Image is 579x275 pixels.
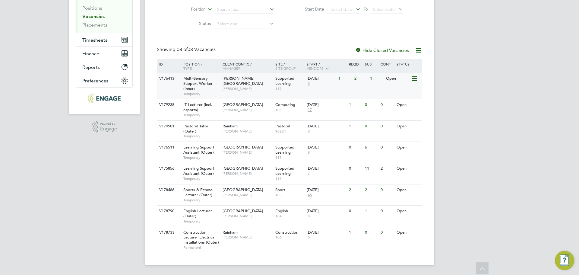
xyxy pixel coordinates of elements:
[275,230,298,235] span: Construction
[183,134,220,139] span: Temporary
[82,78,108,84] span: Preferences
[275,208,288,213] span: English
[92,121,117,133] a: Powered byEngage
[275,102,295,107] span: Computing
[362,5,370,13] span: To
[76,33,132,46] button: Timesheets
[183,66,192,71] span: Type
[307,193,313,198] span: 46
[183,155,220,160] span: Temporary
[183,91,220,96] span: Temporary
[223,193,272,197] span: [PERSON_NAME]
[223,230,238,235] span: Rainham
[275,107,304,112] span: 108
[183,219,220,224] span: Temporary
[223,150,272,155] span: [PERSON_NAME]
[347,227,363,238] div: 1
[307,166,346,171] div: [DATE]
[183,113,220,117] span: Temporary
[183,198,220,203] span: Temporary
[100,121,117,126] span: Powered by
[307,150,311,155] span: 8
[171,6,206,12] label: Position
[347,121,363,132] div: 1
[363,184,379,196] div: 2
[82,14,105,19] a: Vacancies
[395,227,421,238] div: Open
[223,123,238,129] span: Rainham
[223,107,272,112] span: [PERSON_NAME]
[275,155,304,160] span: 117
[183,145,214,155] span: Learning Support Assistant (Outer)
[275,176,304,181] span: 117
[307,124,346,129] div: [DATE]
[223,86,272,91] span: [PERSON_NAME]
[274,59,305,73] div: Site /
[307,145,346,150] div: [DATE]
[363,163,379,174] div: 11
[379,184,395,196] div: 0
[347,99,363,110] div: 1
[275,214,304,219] span: 104
[223,76,263,86] span: [PERSON_NAME][GEOGRAPHIC_DATA]
[183,166,214,176] span: Learning Support Assistant (Outer)
[183,208,212,219] span: English Lecturer (Outer)
[347,142,363,153] div: 0
[223,102,263,107] span: [GEOGRAPHIC_DATA]
[275,235,304,240] span: 106
[347,163,363,174] div: 0
[353,73,369,84] div: 2
[347,59,363,69] div: Reqd
[307,66,324,71] span: Vendors
[183,123,208,134] span: Pastoral Tutor (Outer)
[183,76,213,91] span: Multi-Sensory Support Worker (Inner)
[363,142,379,153] div: 6
[223,187,263,192] span: [GEOGRAPHIC_DATA]
[275,76,294,86] span: Supported Learning
[223,145,263,150] span: [GEOGRAPHIC_DATA]
[88,94,120,103] img: blackstonerecruitment-logo-retina.png
[158,142,179,153] div: V176511
[379,121,395,132] div: 0
[183,187,213,197] span: Sports & Fitness Lecturer (Outer)
[373,7,395,12] span: Select date
[275,145,294,155] span: Supported Learning
[347,206,363,217] div: 0
[307,76,335,81] div: [DATE]
[379,206,395,217] div: 0
[183,176,220,181] span: Temporary
[307,107,313,113] span: 17
[183,245,220,250] span: Permanent
[177,46,216,53] span: 08 Vacancies
[307,235,311,240] span: 6
[158,163,179,174] div: V175856
[307,81,311,86] span: 3
[223,208,263,213] span: [GEOGRAPHIC_DATA]
[555,251,574,270] button: Engage Resource Center
[307,102,346,107] div: [DATE]
[369,73,384,84] div: 1
[223,66,240,71] span: Manager
[157,46,217,53] div: Showing
[331,7,352,12] span: Select date
[307,187,346,193] div: [DATE]
[183,102,212,112] span: IT Lecturer (incl. esports)
[183,230,219,245] span: Construction Lecturer Electrical Installations (Outer)
[307,209,346,214] div: [DATE]
[395,99,421,110] div: Open
[363,227,379,238] div: 0
[363,121,379,132] div: 0
[177,46,188,53] span: 08 of
[215,20,274,28] input: Select one
[355,47,409,53] label: Hide Closed Vacancies
[363,206,379,217] div: 1
[76,74,132,87] button: Preferences
[82,5,102,11] a: Positions
[221,59,274,73] div: Client Config /
[100,126,117,132] span: Engage
[395,206,421,217] div: Open
[379,99,395,110] div: 0
[176,21,211,26] label: Status
[363,59,379,69] div: Sub
[307,230,346,235] div: [DATE]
